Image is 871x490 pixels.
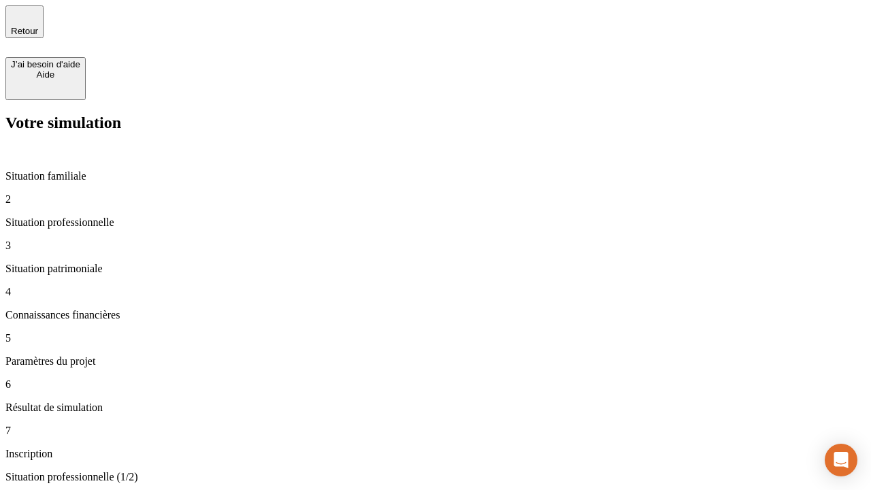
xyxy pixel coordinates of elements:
p: 2 [5,193,866,206]
p: 5 [5,332,866,344]
div: Open Intercom Messenger [825,444,857,476]
p: Inscription [5,448,866,460]
p: Paramètres du projet [5,355,866,367]
p: Situation professionnelle (1/2) [5,471,866,483]
p: Situation professionnelle [5,216,866,229]
p: 7 [5,425,866,437]
h2: Votre simulation [5,114,866,132]
button: J’ai besoin d'aideAide [5,57,86,100]
p: 4 [5,286,866,298]
div: J’ai besoin d'aide [11,59,80,69]
p: Résultat de simulation [5,402,866,414]
p: Connaissances financières [5,309,866,321]
button: Retour [5,5,44,38]
p: 3 [5,240,866,252]
p: 6 [5,378,866,391]
span: Retour [11,26,38,36]
p: Situation patrimoniale [5,263,866,275]
p: Situation familiale [5,170,866,182]
div: Aide [11,69,80,80]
